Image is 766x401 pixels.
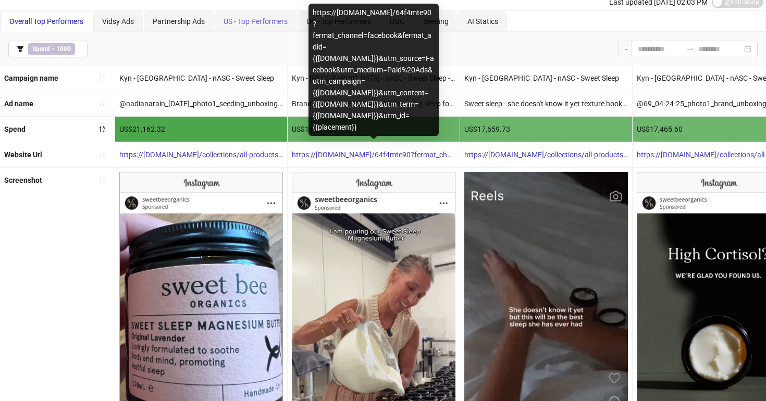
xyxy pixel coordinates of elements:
[306,17,371,26] span: UK - Top Performers
[115,117,287,142] div: US$21,162.32
[28,43,75,55] span: >
[686,45,694,53] span: to
[98,151,106,158] span: sort-ascending
[4,125,26,133] b: Spend
[56,45,71,53] b: 1000
[686,45,694,53] span: swap-right
[32,45,50,53] b: Spend
[98,177,106,184] span: sort-ascending
[98,100,106,107] span: sort-ascending
[390,17,404,26] span: UGC
[98,74,106,82] span: sort-ascending
[17,45,24,53] span: filter
[460,117,632,142] div: US$17,659.73
[4,74,58,82] b: Campaign name
[9,17,83,26] span: Overall Top Performers
[115,91,287,116] div: @nadianarain_[DATE]_photo1_seeding_unboxing_sweetsleepbutter_sweetbee.png
[460,91,632,116] div: Sweet sleep - she doesn't know it yet texture hook - 9:16 reel.MOV
[4,176,42,184] b: Screenshot
[4,99,33,108] b: Ad name
[288,91,460,116] div: Brand - Video - [PERSON_NAME] pouring sleep focussed - Fermat - Copy
[460,66,632,91] div: Kyn - [GEOGRAPHIC_DATA] - nASC - Sweet Sleep
[98,126,106,133] span: sort-descending
[288,117,460,142] div: US$18,314.03
[288,66,460,91] div: Kyn - [GEOGRAPHIC_DATA] - nASC - Sweet Sleep - Fermat
[224,17,288,26] span: US - Top Performers
[115,66,287,91] div: Kyn - [GEOGRAPHIC_DATA] - nASC - Sweet Sleep
[153,17,205,26] span: Partnership Ads
[8,41,88,57] button: Spend > 1000
[423,17,449,26] span: Seeding
[102,17,134,26] span: Vidsy Ads
[619,41,632,57] div: -
[467,17,498,26] span: AI Statics
[4,151,42,159] b: Website Url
